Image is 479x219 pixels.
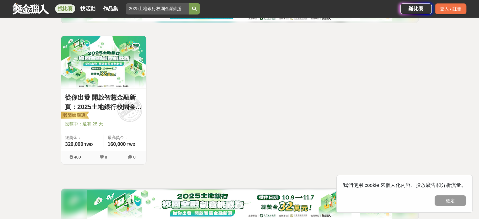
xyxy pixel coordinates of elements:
[60,111,89,120] img: 老闆娘嚴選
[100,4,121,13] a: 作品集
[78,4,98,13] a: 找活動
[435,3,466,14] div: 登入 / 註冊
[65,121,142,127] span: 投稿中：還有 28 天
[435,195,466,206] button: 確定
[65,93,142,112] a: 從你出發 開啟智慧金融新頁：2025土地銀行校園金融創意挑戰賽
[127,142,135,147] span: TWD
[65,135,100,141] span: 總獎金：
[126,3,189,14] input: 有長照挺你，care到心坎裡！青春出手，拍出照顧 影音徵件活動
[343,182,466,188] span: 我們使用 cookie 來個人化內容、投放廣告和分析流量。
[55,4,75,13] a: 找比賽
[65,141,83,147] span: 320,000
[61,36,146,89] a: Cover Image
[108,135,142,141] span: 最高獎金：
[74,155,81,159] span: 400
[108,141,126,147] span: 160,000
[87,190,392,219] img: a5722dc9-fb8f-4159-9c92-9f5474ee55af.png
[133,155,135,159] span: 0
[105,155,107,159] span: 8
[61,36,146,89] img: Cover Image
[400,3,432,14] a: 辦比賽
[84,142,93,147] span: TWD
